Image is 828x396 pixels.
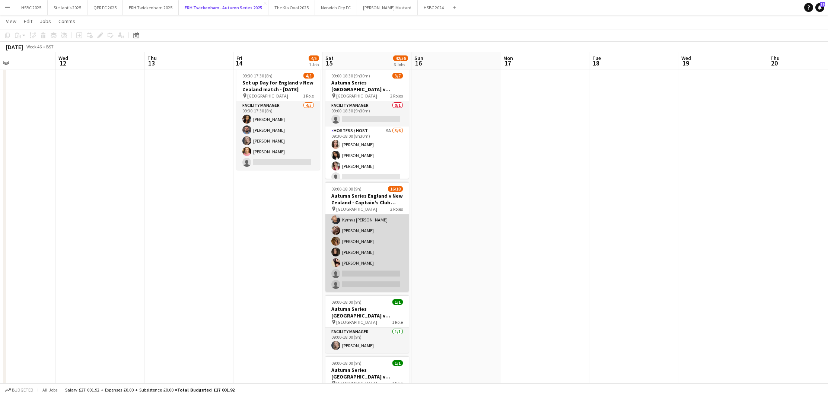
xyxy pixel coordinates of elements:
[325,101,409,127] app-card-role: Facility Manager0/109:00-18:30 (9h30m)
[325,127,409,206] app-card-role: Hostess / Host9A3/609:30-18:00 (8h30m)[PERSON_NAME][PERSON_NAME][PERSON_NAME]
[65,387,235,393] div: Salary £27 001.92 + Expenses £0.00 + Subsistence £0.00 =
[247,93,288,99] span: [GEOGRAPHIC_DATA]
[179,0,268,15] button: ERH Twickenham - Autumn Series 2025
[37,16,54,26] a: Jobs
[309,62,319,67] div: 1 Job
[25,44,43,49] span: Week 46
[236,79,320,93] h3: Set up Day for England v New Zealand match - [DATE]
[55,16,78,26] a: Comms
[123,0,179,15] button: ERH Twickenham 2025
[770,55,780,61] span: Thu
[591,59,601,67] span: 18
[268,0,315,15] button: The Kia Oval 2025
[57,59,68,67] span: 12
[236,101,320,170] app-card-role: Facility Manager4/509:30-17:30 (8h)[PERSON_NAME][PERSON_NAME][PERSON_NAME][PERSON_NAME]
[680,59,691,67] span: 19
[392,380,403,386] span: 1 Role
[325,367,409,380] h3: Autumn Series [GEOGRAPHIC_DATA] v [GEOGRAPHIC_DATA] - Lock [DATE] - [DATE]
[309,55,319,61] span: 4/5
[413,59,423,67] span: 16
[394,62,408,67] div: 6 Jobs
[235,59,242,67] span: 14
[418,0,450,15] button: HSBC 2024
[820,2,825,7] span: 36
[392,360,403,366] span: 1/1
[331,299,362,305] span: 09:00-18:00 (9h)
[4,386,35,394] button: Budgeted
[681,55,691,61] span: Wed
[336,206,377,212] span: [GEOGRAPHIC_DATA]
[390,206,403,212] span: 2 Roles
[48,0,87,15] button: Stellantis 2025
[592,55,601,61] span: Tue
[242,73,273,79] span: 09:30-17:30 (8h)
[393,55,408,61] span: 42/56
[303,93,314,99] span: 1 Role
[315,0,357,15] button: Norwich City FC
[15,0,48,15] button: HSBC 2025
[236,68,320,170] app-job-card: 09:30-17:30 (8h)4/5Set up Day for England v New Zealand match - [DATE] [GEOGRAPHIC_DATA]1 RoleFac...
[390,93,403,99] span: 2 Roles
[503,55,513,61] span: Mon
[147,55,157,61] span: Thu
[815,3,824,12] a: 36
[769,59,780,67] span: 20
[325,328,409,353] app-card-role: Facility Manager1/109:00-18:00 (9h)[PERSON_NAME]
[303,73,314,79] span: 4/5
[325,79,409,93] h3: Autumn Series [GEOGRAPHIC_DATA] v [GEOGRAPHIC_DATA] - [GEOGRAPHIC_DATA] ([GEOGRAPHIC_DATA]) - [DATE]
[58,18,75,25] span: Comms
[325,306,409,319] h3: Autumn Series [GEOGRAPHIC_DATA] v [GEOGRAPHIC_DATA] - [GEOGRAPHIC_DATA] - [DATE]
[3,16,19,26] a: View
[392,299,403,305] span: 1/1
[24,18,32,25] span: Edit
[502,59,513,67] span: 17
[336,380,377,386] span: [GEOGRAPHIC_DATA]
[414,55,423,61] span: Sun
[325,192,409,206] h3: Autumn Series England v New Zealand - Captain's Club (North Stand) - [DATE]
[331,186,362,192] span: 09:00-18:00 (9h)
[392,319,403,325] span: 1 Role
[336,93,377,99] span: [GEOGRAPHIC_DATA]
[392,73,403,79] span: 3/7
[6,18,16,25] span: View
[146,59,157,67] span: 13
[46,44,54,49] div: BST
[6,43,23,51] div: [DATE]
[357,0,418,15] button: [PERSON_NAME] Mustard
[331,73,370,79] span: 09:00-18:30 (9h30m)
[12,387,34,393] span: Budgeted
[336,319,377,325] span: [GEOGRAPHIC_DATA]
[40,18,51,25] span: Jobs
[324,59,334,67] span: 15
[325,55,334,61] span: Sat
[388,186,403,192] span: 16/18
[87,0,123,15] button: QPR FC 2025
[41,387,59,393] span: All jobs
[58,55,68,61] span: Wed
[325,182,409,292] app-job-card: 09:00-18:00 (9h)16/18Autumn Series England v New Zealand - Captain's Club (North Stand) - [DATE] ...
[177,387,235,393] span: Total Budgeted £27 001.92
[325,295,409,353] app-job-card: 09:00-18:00 (9h)1/1Autumn Series [GEOGRAPHIC_DATA] v [GEOGRAPHIC_DATA] - [GEOGRAPHIC_DATA] - [DAT...
[325,68,409,179] app-job-card: 09:00-18:30 (9h30m)3/7Autumn Series [GEOGRAPHIC_DATA] v [GEOGRAPHIC_DATA] - [GEOGRAPHIC_DATA] ([G...
[21,16,35,26] a: Edit
[331,360,362,366] span: 09:00-18:00 (9h)
[236,55,242,61] span: Fri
